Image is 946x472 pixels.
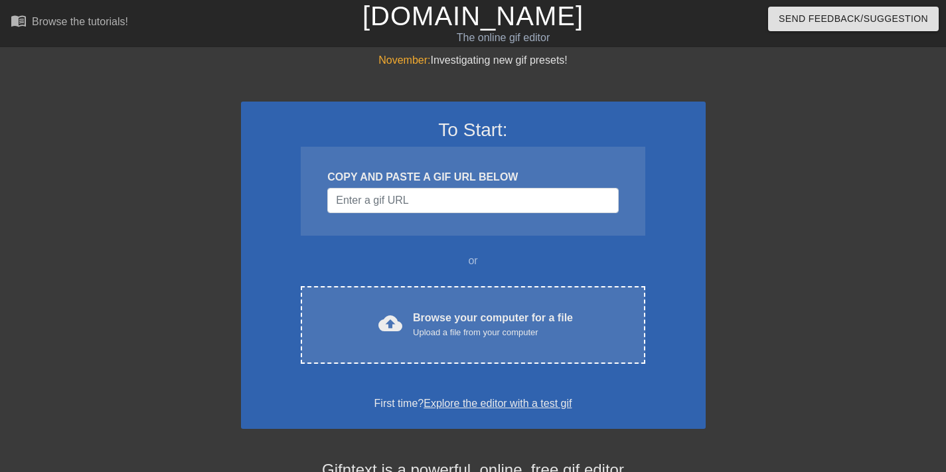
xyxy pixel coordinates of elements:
input: Username [327,188,618,213]
div: The online gif editor [322,30,684,46]
a: Browse the tutorials! [11,13,128,33]
div: COPY AND PASTE A GIF URL BELOW [327,169,618,185]
a: Explore the editor with a test gif [424,398,572,409]
h3: To Start: [258,119,688,141]
div: Browse the tutorials! [32,16,128,27]
div: Browse your computer for a file [413,310,573,339]
div: Upload a file from your computer [413,326,573,339]
div: or [276,253,671,269]
div: Investigating new gif presets! [241,52,706,68]
a: [DOMAIN_NAME] [362,1,584,31]
div: First time? [258,396,688,412]
span: November: [378,54,430,66]
button: Send Feedback/Suggestion [768,7,939,31]
span: cloud_upload [378,311,402,335]
span: menu_book [11,13,27,29]
span: Send Feedback/Suggestion [779,11,928,27]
